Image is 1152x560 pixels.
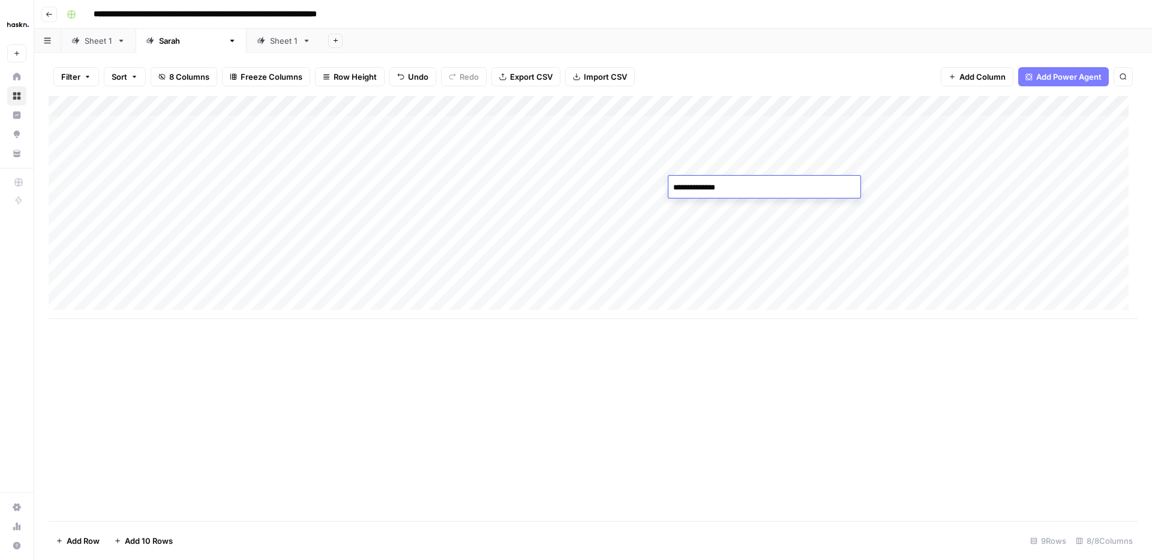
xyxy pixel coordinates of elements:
a: [PERSON_NAME] [136,29,247,53]
button: 8 Columns [151,67,217,86]
a: Settings [7,498,26,517]
span: Row Height [334,71,377,83]
button: Add Power Agent [1018,67,1109,86]
button: Add Column [941,67,1013,86]
span: Export CSV [510,71,553,83]
button: Filter [53,67,99,86]
span: Filter [61,71,80,83]
button: Freeze Columns [222,67,310,86]
span: Import CSV [584,71,627,83]
button: Workspace: Haskn [7,10,26,40]
span: Redo [460,71,479,83]
button: Row Height [315,67,385,86]
div: Sheet 1 [270,35,298,47]
button: Sort [104,67,146,86]
a: Insights [7,106,26,125]
span: 8 Columns [169,71,209,83]
span: Add 10 Rows [125,535,173,547]
button: Add Row [49,531,107,550]
button: Undo [389,67,436,86]
a: Your Data [7,144,26,163]
button: Help + Support [7,536,26,555]
div: Sheet 1 [85,35,112,47]
span: Freeze Columns [241,71,302,83]
span: Add Row [67,535,100,547]
button: Redo [441,67,487,86]
a: Home [7,67,26,86]
span: Sort [112,71,127,83]
button: Import CSV [565,67,635,86]
div: [PERSON_NAME] [159,35,223,47]
a: Sheet 1 [61,29,136,53]
a: Opportunities [7,125,26,144]
span: Undo [408,71,428,83]
span: Add Power Agent [1036,71,1102,83]
img: Haskn Logo [7,14,29,35]
a: Browse [7,86,26,106]
button: Export CSV [491,67,560,86]
a: Sheet 1 [247,29,321,53]
a: Usage [7,517,26,536]
button: Add 10 Rows [107,531,180,550]
span: Add Column [959,71,1006,83]
div: 8/8 Columns [1071,531,1138,550]
div: 9 Rows [1025,531,1071,550]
